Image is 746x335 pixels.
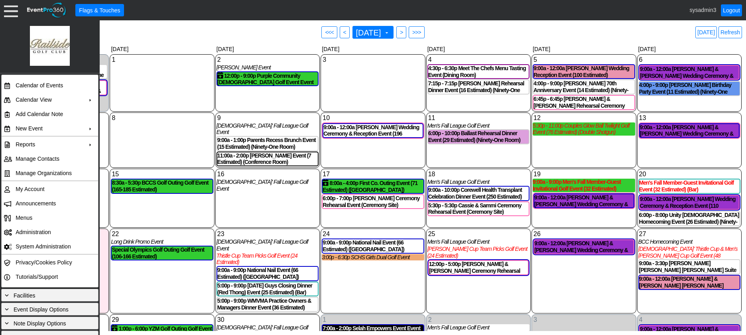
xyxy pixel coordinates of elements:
tr: Administration [2,225,98,239]
div: [DEMOGRAPHIC_DATA]' Thistle Cup & Men's [PERSON_NAME] Cup Golf Event (48 Estimated) [638,246,740,259]
div: Show menu [533,114,635,122]
div: Men's Fall League Golf Event [427,122,529,129]
div: Show menu [533,170,635,179]
div: 9:00a - 12:00a [PERSON_NAME] Wedding Reception Event (100 Estimated) ([GEOGRAPHIC_DATA]) [533,65,634,79]
div: 6:00p - 8:00p Unity [DEMOGRAPHIC_DATA] Homecoming Event (26 Estimated) (Ninety-One Room) [639,212,740,225]
div: 6:45p - 6:45p [PERSON_NAME] & [PERSON_NAME] Rehearsal Ceremony Event (Ceremony Site) [533,96,634,109]
div: [DATE] [637,44,742,54]
td: Administration [12,225,84,239]
div: Show menu [427,55,529,64]
div: [DATE] [531,44,636,54]
div: Show menu [638,170,740,179]
span: [DATE] [354,29,383,37]
a: Refresh [718,26,742,38]
div: Show menu [111,230,213,238]
div: Show menu [322,170,424,179]
div: 9:00a - 12:00a [PERSON_NAME] & [PERSON_NAME] Wedding Ceremony & Reception Event (74 Estimated) ([... [534,240,633,254]
div: Show menu [427,230,529,238]
tr: Announcements [2,196,98,211]
tr: Privacy/Cookies Policy [2,255,98,270]
div: 9:00a - 3:30p [PERSON_NAME] [PERSON_NAME] [PERSON_NAME] Suite Event (10 Estimated) (Ninety-One Room) [639,260,740,274]
div: Show menu [427,315,529,324]
div: 9:00a - 12:00a [PERSON_NAME] & [PERSON_NAME] [PERSON_NAME] Wedding Reception Event (152 Estimated... [639,276,740,289]
div: Show menu [638,230,740,238]
div: Show menu [533,55,635,64]
div: 9:00a - 12:00a [PERSON_NAME] & [PERSON_NAME] Wedding Ceremony & Reception Event (116 Estimated) (... [640,66,739,79]
div: 9:00a - 12:00a [PERSON_NAME] Wedding Ceremony & Reception Event (110 Estimated) ([GEOGRAPHIC_DATA... [640,196,739,209]
td: Announcements [12,196,84,211]
div: [DATE] [109,44,215,54]
td: Reports [12,137,84,152]
div: Show menu [111,114,213,122]
div: Show menu [217,114,319,122]
tr: My Account [2,182,98,196]
div: Facilities [3,291,96,300]
div: 6:00p - 10:00p Ballast Rehearsal Dinner Event (29 Estimated) (Ninety-One Room) [428,130,529,144]
span: Note Display Options [14,320,66,327]
a: [DATE] [695,26,717,38]
div: Show menu [638,114,740,122]
div: 6:00p - 7:00p [PERSON_NAME] Ceremony Rehearsal Event (Ceremony Site) [323,195,423,209]
div: Show menu [533,315,635,324]
div: Show menu [111,315,213,324]
span: >>> [411,28,423,36]
div: BCC Homecoming Event [638,238,740,245]
td: Add Calendar Note [12,107,84,121]
div: Show menu [217,230,319,238]
a: Logout [721,4,742,16]
span: <<< [323,28,335,36]
tr: Calendar View [2,93,98,107]
div: [PERSON_NAME] Event [217,64,319,71]
div: 12:00p - 9:00p Purple Community [DEMOGRAPHIC_DATA] Golf Event Event (109-129 Estimated) ([GEOGRAP... [217,72,318,86]
div: 3:00p - 6:30p SCHS Girls Dual Golf Event [322,254,424,261]
div: Note Display Options [3,319,96,327]
div: Show menu [427,114,529,122]
tr: <span>Menus</span> [2,211,98,225]
span: [DATE] [354,28,390,37]
div: 9:00a - 10:00p Corewell Health Transplant Celebration Dinner Event (250 Estimated) ([GEOGRAPHIC_D... [428,187,529,200]
span: > [398,28,404,36]
div: [DEMOGRAPHIC_DATA]' Fall League Golf Event [217,122,319,136]
div: [DEMOGRAPHIC_DATA]' Fall League Golf Event [217,238,319,252]
div: Show menu [322,315,424,324]
div: Show menu [638,315,740,324]
div: 5:00p - 9:00p [DATE] Guys Closing Dinner (Red Thong) Event (25 Estimated) (Bar) [217,282,318,296]
td: Manage Contacts [12,152,84,166]
div: 7:15p - 7:15p [PERSON_NAME] Rehearsal Dinner Event (16 Estimated) (Ninety-One Room) [428,80,529,94]
span: Menus [16,215,32,221]
div: 5:30p - 11:00p Couples Glow Ball Twilight Golf Event (76 Estimated) (Double Shotgun) [533,122,635,136]
div: Menu: Click or 'Crtl+M' to toggle menu open/close [4,3,18,17]
div: 5:00p - 9:00p WMVMA Practice Owners & Managers Dinner Event (36 Estimated) (Ninety-One Room) [217,298,318,311]
td: Tutorials/Support [12,270,84,284]
tr: Add Calendar Note [2,107,98,121]
div: Long Drink Promo Event [111,238,213,245]
tr: New Event [2,121,98,136]
div: 9:00a - 1:00p Parents Recess Brunch Event (15 Estimated) (Ninety-One Room) [217,137,318,150]
div: Show menu [217,170,319,179]
span: Facilities [14,292,35,299]
tr: Manage Organizations [2,166,98,180]
div: Men's Fall League Golf Event [427,324,529,331]
div: 9:00a - 9:00p National Nail Event (66 Estimated) ([GEOGRAPHIC_DATA]) [323,239,423,253]
div: 4:30p - 6:30p Meet The Chefs Menu Tasting Event (Dining Room) [428,65,529,79]
div: 12:00p - 5:00p [PERSON_NAME] & [PERSON_NAME] Ceremony Rehearsal Event ([GEOGRAPHIC_DATA], Ceremon... [429,261,528,274]
span: Flags & Touches [77,6,122,14]
div: Show menu [111,170,213,179]
td: Calendar of Events [12,78,84,93]
div: Show menu [322,55,424,64]
td: Calendar View [12,93,84,107]
div: 5:30p - 5:30p Cassie & Sammi Ceremony Rehearsal Event (Ceremony Site) [428,202,529,216]
div: Men's Fall League Golf Event [427,179,529,185]
div: Show menu [638,55,740,64]
span: < [342,28,348,36]
div: [DEMOGRAPHIC_DATA]' Fall League Golf Event [217,179,319,192]
div: 4:00p - 9:00p [PERSON_NAME] 70th Anniversary Event (14 Estimated) (Ninety-One Room) [533,80,634,94]
span: sysadmin3 [690,6,716,13]
div: Event Display Options [3,305,96,313]
div: Special Olympics Golf Outing Golf Event (106-166 Estimated) ([GEOGRAPHIC_DATA]) [112,246,212,260]
img: EventPro360 [26,1,67,19]
tr: Manage Contacts [2,152,98,166]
